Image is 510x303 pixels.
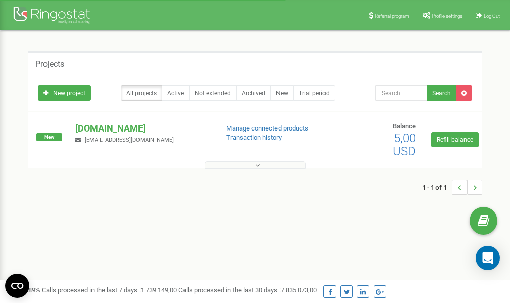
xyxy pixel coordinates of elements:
[270,85,294,101] a: New
[484,13,500,19] span: Log Out
[427,85,456,101] button: Search
[38,85,91,101] a: New project
[42,286,177,294] span: Calls processed in the last 7 days :
[162,85,190,101] a: Active
[431,132,479,147] a: Refill balance
[375,13,409,19] span: Referral program
[393,131,416,158] span: 5,00 USD
[422,169,482,205] nav: ...
[35,60,64,69] h5: Projects
[226,134,282,141] a: Transaction history
[36,133,62,141] span: New
[281,286,317,294] u: 7 835 073,00
[476,246,500,270] div: Open Intercom Messenger
[121,85,162,101] a: All projects
[178,286,317,294] span: Calls processed in the last 30 days :
[236,85,271,101] a: Archived
[189,85,237,101] a: Not extended
[75,122,210,135] p: [DOMAIN_NAME]
[85,137,174,143] span: [EMAIL_ADDRESS][DOMAIN_NAME]
[432,13,462,19] span: Profile settings
[226,124,308,132] a: Manage connected products
[422,180,452,195] span: 1 - 1 of 1
[293,85,335,101] a: Trial period
[141,286,177,294] u: 1 739 149,00
[375,85,427,101] input: Search
[393,122,416,130] span: Balance
[5,274,29,298] button: Open CMP widget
